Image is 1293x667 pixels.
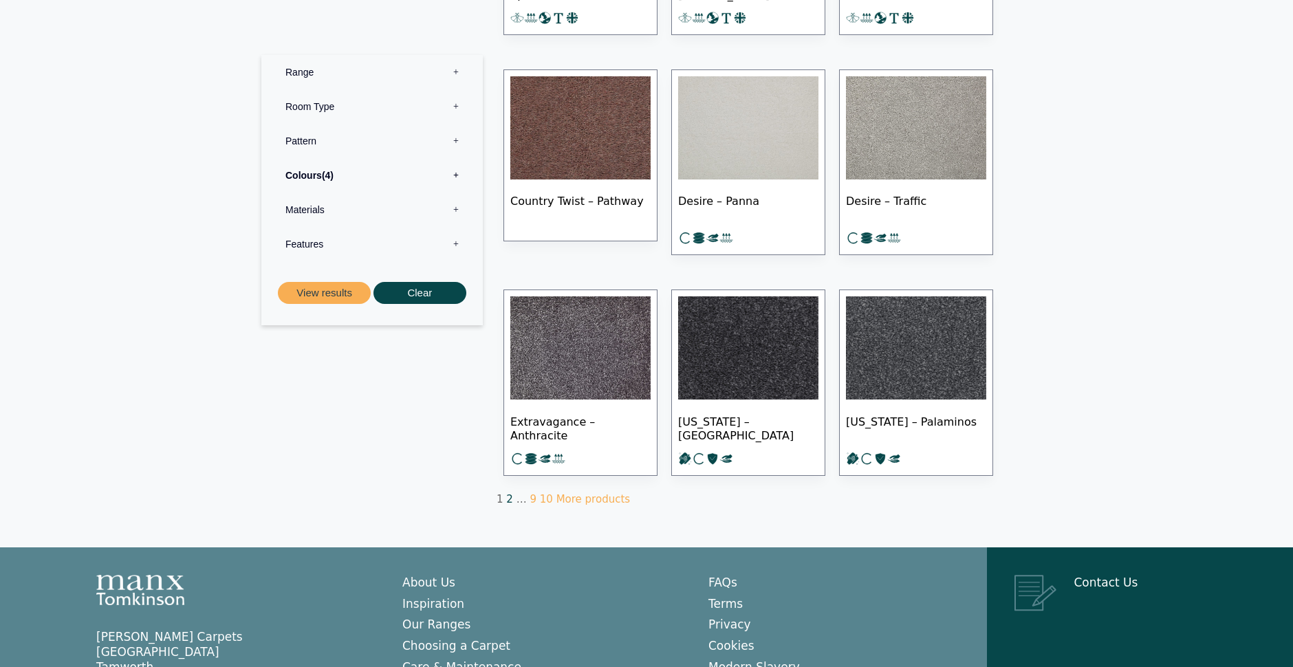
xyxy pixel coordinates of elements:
[272,54,472,89] label: Range
[556,493,630,505] a: More products
[510,183,651,231] span: Country Twist – Pathway
[402,576,455,589] a: About Us
[272,157,472,192] label: Colours
[678,296,818,400] img: Puerto Rico Laguna
[272,123,472,157] label: Pattern
[540,493,553,505] a: Page 10
[510,404,651,452] span: Extravagance – Anthracite
[517,493,527,505] span: …
[402,639,510,653] a: Choosing a Carpet
[322,169,334,180] span: 4
[846,404,986,452] span: [US_STATE] – Palaminos
[503,289,658,476] a: Extravagance-Anthracite Extravagance – Anthracite
[530,493,536,505] a: Page 9
[671,69,825,256] a: Desire – Panna
[278,281,371,304] button: View results
[402,597,464,611] a: Inspiration
[272,226,472,261] label: Features
[96,575,184,605] img: Manx Tomkinson Logo
[510,296,651,400] img: Extravagance-Anthracite
[1074,576,1138,589] a: Contact Us
[402,617,470,631] a: Our Ranges
[839,289,993,476] a: Puerto Rico Palaminos [US_STATE] – Palaminos
[846,296,986,400] img: Puerto Rico Palaminos
[272,192,472,226] label: Materials
[497,493,503,505] span: Page 1
[678,183,818,231] span: Desire – Panna
[506,493,513,505] a: Page 2
[708,576,737,589] a: FAQs
[373,281,466,304] button: Clear
[678,404,818,452] span: [US_STATE] – [GEOGRAPHIC_DATA]
[708,617,751,631] a: Privacy
[708,597,743,611] a: Terms
[708,639,754,653] a: Cookies
[839,69,993,256] a: Desire Traffic Desire – Traffic
[846,183,986,231] span: Desire – Traffic
[503,69,658,242] a: Country Twist – Pathway
[272,89,472,123] label: Room Type
[671,289,825,476] a: Puerto Rico Laguna [US_STATE] – [GEOGRAPHIC_DATA]
[846,76,986,179] img: Desire Traffic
